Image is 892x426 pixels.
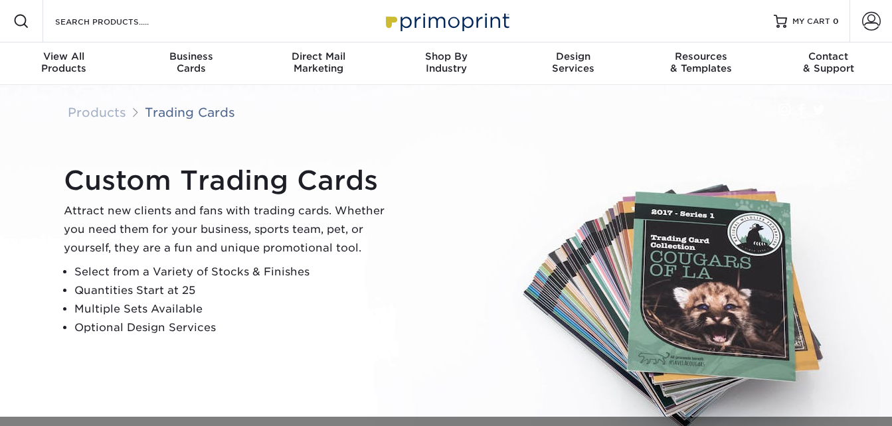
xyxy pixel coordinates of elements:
span: 0 [833,17,839,26]
li: Quantities Start at 25 [74,281,396,300]
a: BusinessCards [128,42,255,85]
a: Trading Cards [145,105,235,119]
h1: Custom Trading Cards [64,165,396,196]
div: Cards [128,50,255,74]
span: Contact [764,50,892,62]
span: MY CART [792,16,830,27]
a: Resources& Templates [637,42,764,85]
span: Direct Mail [255,50,383,62]
a: Shop ByIndustry [383,42,510,85]
div: Marketing [255,50,383,74]
div: & Support [764,50,892,74]
a: Products [68,105,126,119]
a: DesignServices [509,42,637,85]
img: Primoprint [380,7,513,35]
div: Services [509,50,637,74]
input: SEARCH PRODUCTS..... [54,13,183,29]
div: Industry [383,50,510,74]
li: Select from a Variety of Stocks & Finishes [74,263,396,281]
span: Resources [637,50,764,62]
span: Shop By [383,50,510,62]
li: Optional Design Services [74,319,396,337]
a: Contact& Support [764,42,892,85]
span: Design [509,50,637,62]
span: Business [128,50,255,62]
li: Multiple Sets Available [74,300,396,319]
div: & Templates [637,50,764,74]
p: Attract new clients and fans with trading cards. Whether you need them for your business, sports ... [64,202,396,257]
a: Direct MailMarketing [255,42,383,85]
